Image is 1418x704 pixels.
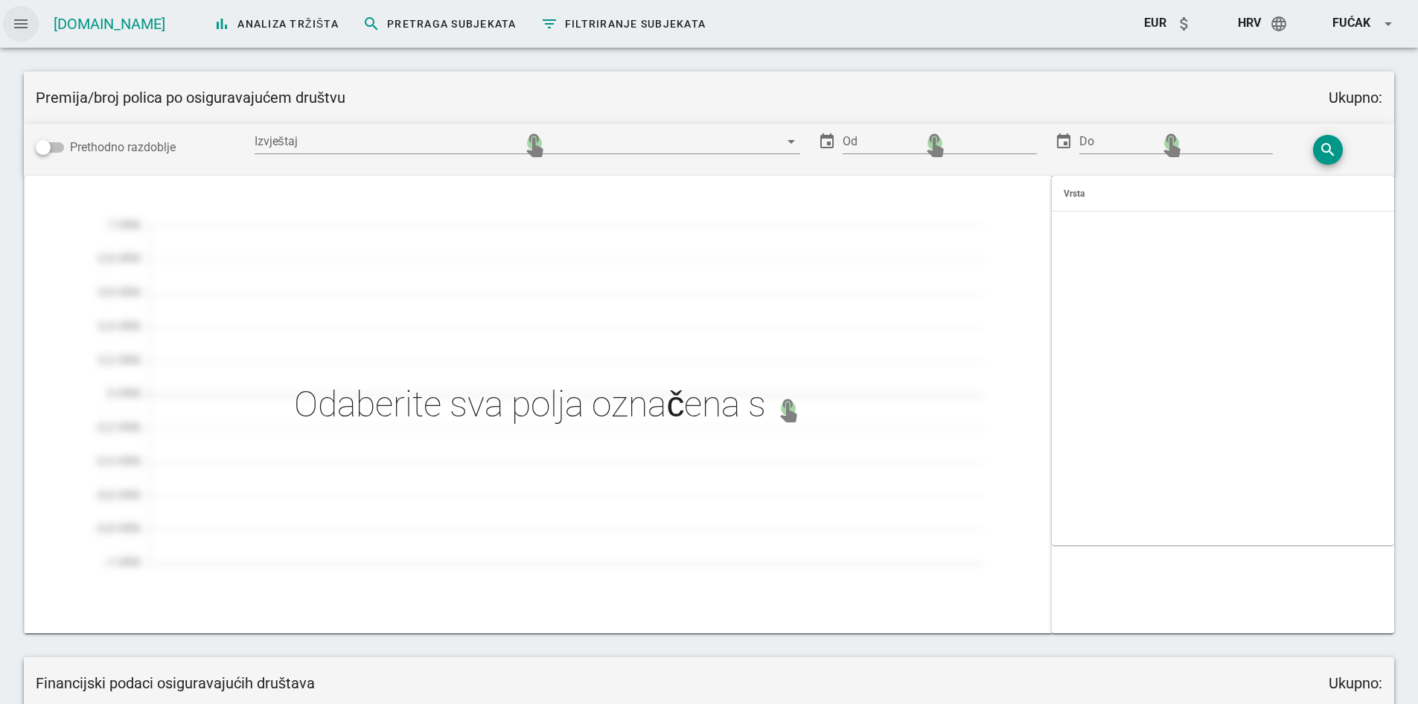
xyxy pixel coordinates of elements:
[1329,86,1382,109] div: Ukupno:
[363,15,517,33] span: Pretraga subjekata
[1144,16,1166,30] span: EUR
[1175,15,1193,33] i: attach_money
[213,15,339,33] span: Analiza tržišta
[36,86,345,109] div: Premija/broj polica po osiguravajućem društvu
[1379,15,1397,33] i: arrow_drop_down
[255,130,801,153] div: Izvještaj
[54,15,165,33] a: [DOMAIN_NAME]
[818,133,836,150] i: event
[1064,188,1085,199] span: Vrsta
[1055,133,1073,150] i: event
[782,133,800,150] i: arrow_drop_down
[363,15,380,33] i: search
[12,15,30,33] i: menu
[1238,16,1261,30] span: hrv
[540,15,558,33] i: filter_list
[540,15,706,33] span: Filtriranje subjekata
[1332,16,1370,30] span: Fućak
[36,672,315,694] div: Financijski podaci osiguravajućih društava
[1329,672,1382,694] div: Ukupno:
[1270,15,1288,33] i: language
[294,386,766,423] span: Odaberite sva polja označena s
[70,140,255,155] label: Prethodno razdoblje
[213,15,231,33] i: bar_chart
[1052,176,1275,212] th: Vrsta
[1319,141,1337,159] i: search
